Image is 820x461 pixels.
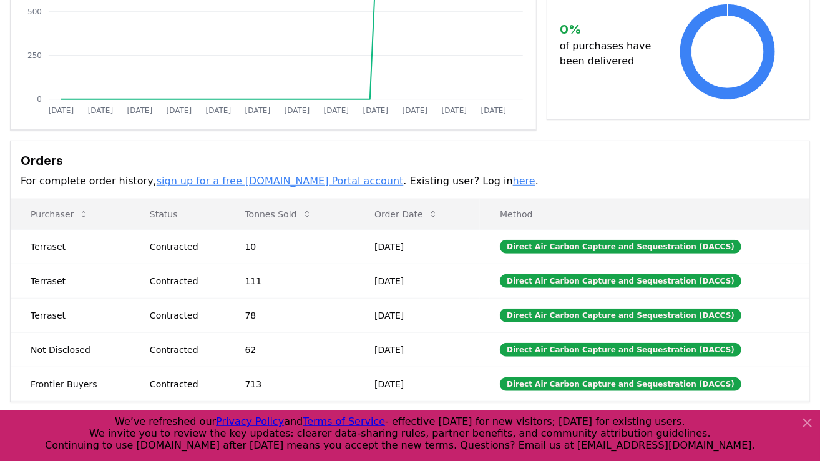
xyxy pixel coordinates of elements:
tspan: [DATE] [363,106,388,115]
button: Purchaser [21,202,99,227]
tspan: [DATE] [127,106,152,115]
div: Direct Air Carbon Capture and Sequestration (DACCS) [500,309,741,322]
p: of purchases have been delivered [560,39,658,69]
td: 111 [225,264,355,298]
h3: 0 % [560,20,658,39]
div: Contracted [150,275,215,287]
td: 62 [225,332,355,367]
td: [DATE] [354,332,480,367]
tspan: [DATE] [206,106,231,115]
div: Contracted [150,344,215,356]
tspan: [DATE] [88,106,113,115]
div: Direct Air Carbon Capture and Sequestration (DACCS) [500,274,741,288]
div: Contracted [150,240,215,253]
tspan: [DATE] [442,106,467,115]
td: [DATE] [354,298,480,332]
td: Frontier Buyers [11,367,130,401]
tspan: [DATE] [285,106,310,115]
tspan: [DATE] [481,106,506,115]
tspan: [DATE] [403,106,427,115]
td: [DATE] [354,264,480,298]
tspan: 500 [27,7,42,16]
td: [DATE] [354,229,480,264]
div: Direct Air Carbon Capture and Sequestration (DACCS) [500,377,741,391]
a: here [513,175,535,187]
td: [DATE] [354,367,480,401]
a: sign up for a free [DOMAIN_NAME] Portal account [157,175,404,187]
div: Direct Air Carbon Capture and Sequestration (DACCS) [500,343,741,357]
h3: Orders [21,151,799,170]
tspan: 250 [27,51,42,60]
div: Contracted [150,309,215,322]
tspan: [DATE] [245,106,270,115]
p: Status [140,208,215,221]
td: Terraset [11,264,130,298]
td: 713 [225,367,355,401]
tspan: [DATE] [324,106,349,115]
div: Direct Air Carbon Capture and Sequestration (DACCS) [500,240,741,254]
td: 78 [225,298,355,332]
p: Method [490,208,799,221]
td: 10 [225,229,355,264]
p: For complete order history, . Existing user? Log in . [21,174,799,189]
tspan: [DATE] [167,106,192,115]
div: Contracted [150,378,215,390]
button: Order Date [364,202,448,227]
td: Terraset [11,298,130,332]
tspan: 0 [37,95,42,104]
tspan: [DATE] [49,106,74,115]
td: Terraset [11,229,130,264]
button: Tonnes Sold [235,202,322,227]
td: Not Disclosed [11,332,130,367]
